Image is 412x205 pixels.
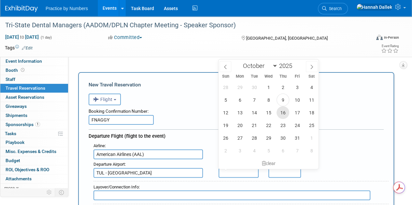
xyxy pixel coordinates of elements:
[305,81,318,94] span: October 4, 2025
[291,144,304,157] span: November 7, 2025
[19,34,25,40] span: to
[22,46,33,50] a: Edit
[305,74,319,79] span: Sat
[6,68,26,73] span: Booth
[219,119,232,132] span: October 19, 2025
[234,106,246,119] span: October 13, 2025
[0,84,68,93] a: Travel Reservations
[0,156,68,165] a: Budget
[89,81,384,88] div: New Travel Reservation
[234,132,246,144] span: October 27, 2025
[6,176,32,181] span: Attachments
[219,144,232,157] span: November 2, 2025
[219,81,232,94] span: September 28, 2025
[46,6,88,11] span: Practice by Numbers
[0,57,68,66] a: Event Information
[384,35,399,40] div: In-Person
[0,102,68,111] a: Giveaways
[291,94,304,106] span: October 10, 2025
[5,34,39,40] span: [DATE] [DATE]
[305,119,318,132] span: October 25, 2025
[219,74,233,79] span: Sun
[305,132,318,144] span: November 1, 2025
[376,35,383,40] img: Format-Inperson.png
[6,122,40,127] span: Sponsorships
[0,120,68,129] a: Sponsorships1
[6,149,56,154] span: Misc. Expenses & Credits
[5,6,38,12] img: ExhibitDay
[0,93,68,102] a: Asset Reservations
[234,119,246,132] span: October 20, 2025
[93,162,126,167] small: :
[327,6,342,11] span: Search
[247,74,262,79] span: Tue
[291,106,304,119] span: October 17, 2025
[0,147,68,156] a: Misc. Expenses & Credits
[248,132,261,144] span: October 28, 2025
[6,58,42,64] span: Event Information
[5,131,16,136] span: Tasks
[277,81,289,94] span: October 2, 2025
[262,94,275,106] span: October 8, 2025
[20,68,26,72] span: Booth not reserved yet
[248,106,261,119] span: October 14, 2025
[0,174,68,183] a: Attachments
[262,132,275,144] span: October 29, 2025
[5,45,33,51] td: Tags
[305,144,318,157] span: November 8, 2025
[40,35,52,40] span: (1 day)
[93,185,139,189] span: Layover/Connection Info
[0,184,68,192] a: more
[93,143,105,148] span: Airline
[89,94,121,105] button: Flight
[89,105,384,115] div: Booking Confirmation Number:
[291,132,304,144] span: October 31, 2025
[262,106,275,119] span: October 15, 2025
[44,188,55,197] td: Personalize Event Tab Strip
[277,106,289,119] span: October 16, 2025
[0,111,68,120] a: Shipments
[234,81,246,94] span: September 29, 2025
[305,106,318,119] span: October 18, 2025
[248,81,261,94] span: September 30, 2025
[219,94,232,106] span: October 5, 2025
[0,75,68,84] a: Staff
[291,81,304,94] span: October 3, 2025
[248,94,261,106] span: October 7, 2025
[4,3,286,9] body: Rich Text Area. Press ALT-0 for help.
[262,119,275,132] span: October 22, 2025
[277,132,289,144] span: October 30, 2025
[93,162,125,167] span: Departure Airport
[233,74,247,79] span: Mon
[219,158,319,169] div: clear
[277,62,297,70] input: Year
[305,94,318,106] span: October 11, 2025
[6,85,45,91] span: Travel Reservations
[248,144,261,157] span: November 4, 2025
[4,185,15,190] span: more
[0,138,68,147] a: Playbook
[93,143,106,148] small: :
[6,113,27,118] span: Shipments
[219,132,232,144] span: October 26, 2025
[6,140,24,145] span: Playbook
[341,34,399,44] div: Event Format
[246,36,327,41] span: [GEOGRAPHIC_DATA], [GEOGRAPHIC_DATA]
[93,185,140,189] small: :
[276,74,290,79] span: Thu
[318,3,348,14] a: Search
[0,129,68,138] a: Tasks
[219,106,232,119] span: October 12, 2025
[262,74,276,79] span: Wed
[277,119,289,132] span: October 23, 2025
[0,165,68,174] a: ROI, Objectives & ROO
[93,97,113,102] span: Flight
[6,167,49,172] span: ROI, Objectives & ROO
[240,62,277,70] select: Month
[248,119,261,132] span: October 21, 2025
[262,144,275,157] span: November 5, 2025
[291,119,304,132] span: October 24, 2025
[6,104,27,109] span: Giveaways
[89,133,165,139] span: Departure Flight (flight to the event)
[6,77,15,82] span: Staff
